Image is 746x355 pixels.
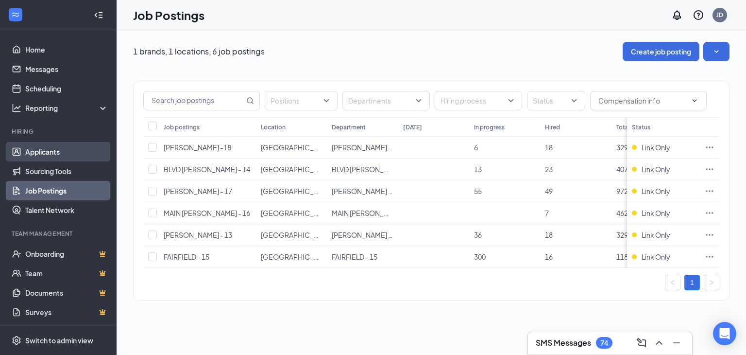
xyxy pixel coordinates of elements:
[474,231,482,239] span: 36
[25,200,108,220] a: Talent Network
[598,95,687,106] input: Compensation info
[545,143,553,152] span: 18
[627,117,700,137] th: Status
[616,165,628,174] span: 407
[25,264,108,283] a: TeamCrown
[25,336,93,345] div: Switch to admin view
[665,275,680,290] li: Previous Page
[704,275,719,290] li: Next Page
[691,97,698,105] svg: ChevronDown
[164,123,200,131] div: Job postings
[256,159,327,180] td: USA
[256,137,327,159] td: USA
[12,230,106,238] div: Team Management
[536,337,591,348] h3: SMS Messages
[327,137,398,159] td: GROESBECK -18
[705,164,714,174] svg: Ellipses
[25,79,108,98] a: Scheduling
[545,252,553,261] span: 16
[164,209,250,217] span: MAIN [PERSON_NAME] - 16
[653,337,665,349] svg: ChevronUp
[25,283,108,302] a: DocumentsCrown
[332,165,418,174] span: BLVD [PERSON_NAME] - 14
[261,187,332,195] span: [GEOGRAPHIC_DATA]
[616,187,628,195] span: 972
[713,322,736,345] div: Open Intercom Messenger
[642,208,670,218] span: Link Only
[693,9,704,21] svg: QuestionInfo
[332,143,399,152] span: [PERSON_NAME] -18
[709,280,714,285] span: right
[25,59,108,79] a: Messages
[144,91,244,110] input: Search job postings
[327,180,398,202] td: HARRISON - 17
[25,40,108,59] a: Home
[600,339,608,347] div: 74
[705,186,714,196] svg: Ellipses
[665,275,680,290] button: left
[469,117,540,137] th: In progress
[642,142,670,152] span: Link Only
[704,275,719,290] button: right
[684,275,700,290] li: 1
[261,123,286,131] div: Location
[327,202,398,224] td: MAIN HAMILTON - 16
[671,9,683,21] svg: Notifications
[25,103,109,113] div: Reporting
[327,246,398,268] td: FAIRFIELD - 15
[474,143,478,152] span: 6
[164,252,209,261] span: FAIRFIELD - 15
[11,10,20,19] svg: WorkstreamLogo
[540,117,611,137] th: Hired
[642,186,670,196] span: Link Only
[651,335,667,351] button: ChevronUp
[327,159,398,180] td: BLVD HAMILTON - 14
[25,244,108,264] a: OnboardingCrown
[261,252,332,261] span: [GEOGRAPHIC_DATA]
[636,337,647,349] svg: ComposeMessage
[261,165,332,174] span: [GEOGRAPHIC_DATA]
[327,224,398,246] td: ROMBACH - 13
[642,252,670,262] span: Link Only
[94,10,103,20] svg: Collapse
[398,117,469,137] th: [DATE]
[474,165,482,174] span: 13
[705,252,714,262] svg: Ellipses
[12,103,21,113] svg: Analysis
[705,230,714,240] svg: Ellipses
[12,336,21,345] svg: Settings
[705,142,714,152] svg: Ellipses
[133,7,204,23] h1: Job Postings
[611,117,682,137] th: Total
[332,252,377,261] span: FAIRFIELD - 15
[25,181,108,200] a: Job Postings
[164,231,232,239] span: [PERSON_NAME] - 13
[670,280,676,285] span: left
[545,231,553,239] span: 18
[25,302,108,322] a: SurveysCrown
[332,231,400,239] span: [PERSON_NAME] - 13
[716,11,723,19] div: JD
[685,275,699,290] a: 1
[703,42,729,61] button: SmallChevronDown
[642,164,670,174] span: Link Only
[256,202,327,224] td: USA
[705,208,714,218] svg: Ellipses
[545,209,549,217] span: 7
[246,97,254,105] svg: MagnifyingGlass
[261,143,332,152] span: [GEOGRAPHIC_DATA]
[261,209,332,217] span: [GEOGRAPHIC_DATA]
[545,165,553,174] span: 23
[256,246,327,268] td: USA
[712,47,721,56] svg: SmallChevronDown
[616,252,632,261] span: 1187
[616,143,628,152] span: 329
[25,142,108,161] a: Applicants
[332,209,418,217] span: MAIN [PERSON_NAME] - 16
[164,187,232,195] span: [PERSON_NAME] - 17
[545,187,553,195] span: 49
[256,224,327,246] td: USA
[332,123,366,131] div: Department
[616,231,628,239] span: 329
[642,230,670,240] span: Link Only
